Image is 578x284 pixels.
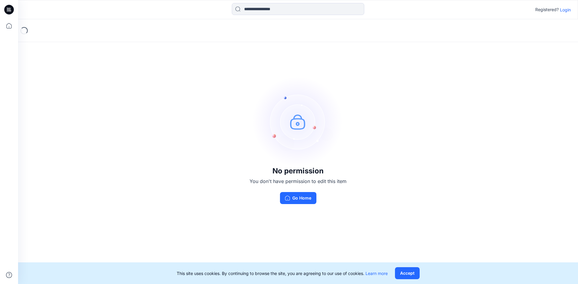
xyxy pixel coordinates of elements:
a: Learn more [365,271,388,276]
button: Accept [395,267,420,279]
p: This site uses cookies. By continuing to browse the site, you are agreeing to our use of cookies. [177,270,388,276]
img: no-perm.svg [253,77,343,167]
p: You don't have permission to edit this item [250,178,346,185]
h3: No permission [250,167,346,175]
p: Registered? [535,6,559,13]
p: Login [560,7,571,13]
button: Go Home [280,192,316,204]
